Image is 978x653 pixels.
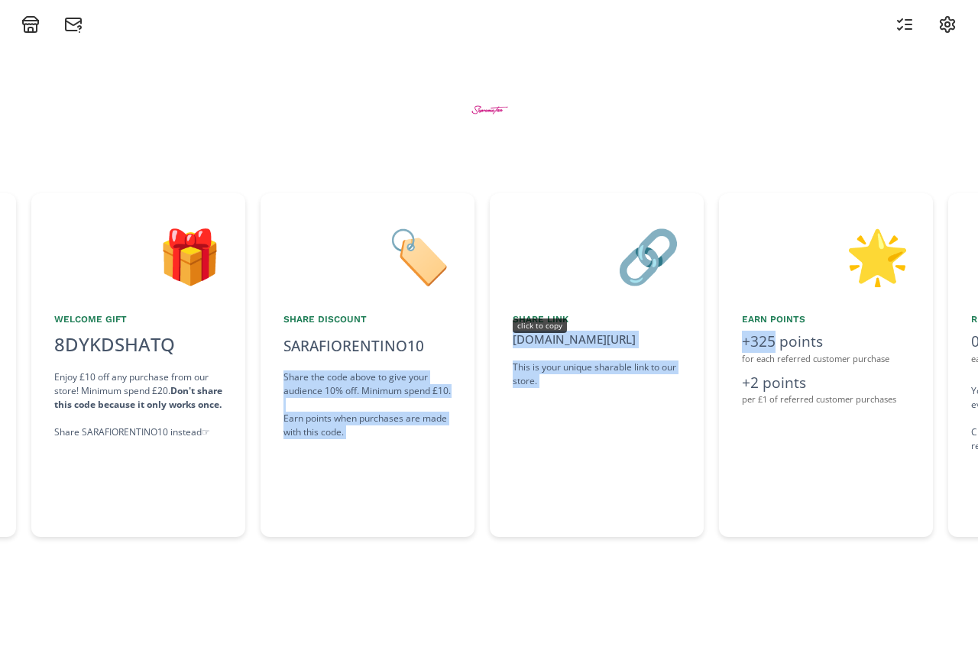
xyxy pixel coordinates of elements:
[283,370,452,439] div: Share the code above to give your audience 10% off. Minimum spend £10. Earn points when purchases...
[283,335,424,357] div: SARAFIORENTINO10
[54,370,222,439] div: Enjoy £10 off any purchase from our store! Minimum spend £20. Share SARAFIORENTINO10 instead ☞
[513,312,681,326] div: Share Link
[513,216,681,294] div: 🔗
[54,216,222,294] div: 🎁
[461,81,518,138] img: BtZWWMaMEGZe
[45,331,184,358] div: 8DYKDSHATQ
[513,318,567,333] div: click to copy
[742,393,910,406] div: per £1 of referred customer purchases
[742,312,910,326] div: Earn points
[742,216,910,294] div: 🌟
[513,360,681,388] div: This is your unique sharable link to our store.
[283,312,452,326] div: Share Discount
[54,312,222,326] div: Welcome Gift
[54,384,222,411] strong: Don't share this code because it only works once.
[742,372,910,394] div: +2 points
[283,216,452,294] div: 🏷️
[513,331,681,348] div: [DOMAIN_NAME][URL]
[742,331,910,353] div: +325 points
[742,353,910,366] div: for each referred customer purchase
